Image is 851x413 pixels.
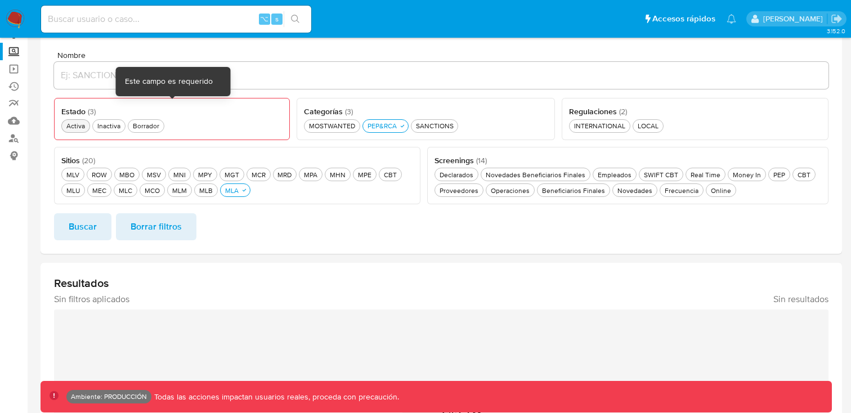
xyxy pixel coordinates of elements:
button: search-icon [284,11,307,27]
a: Notificaciones [727,14,736,24]
span: s [275,14,279,24]
p: natalia.maison@mercadolibre.com [763,14,827,24]
p: Todas las acciones impactan usuarios reales, proceda con precaución. [151,392,399,402]
span: ⌥ [260,14,268,24]
div: Este campo es requerido [125,76,213,87]
p: Ambiente: PRODUCCIÓN [71,394,147,399]
span: 3.152.0 [827,26,845,35]
a: Salir [831,13,843,25]
span: Accesos rápidos [652,13,715,25]
input: Buscar usuario o caso... [41,12,311,26]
